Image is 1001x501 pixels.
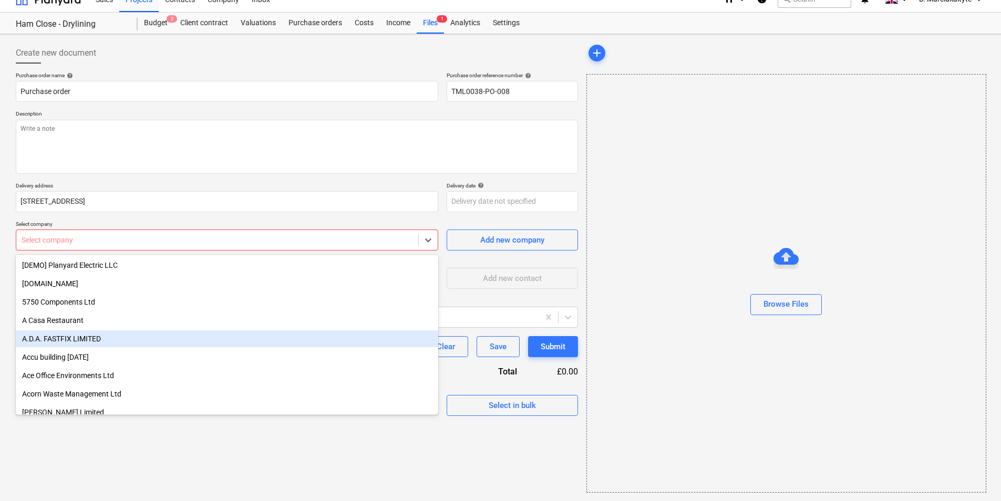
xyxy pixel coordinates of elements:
[476,182,484,189] span: help
[16,349,438,366] div: Accu building [DATE]
[417,13,444,34] div: Files
[16,312,438,329] div: A Casa Restaurant
[282,13,348,34] a: Purchase orders
[424,336,468,357] button: Clear
[591,47,603,59] span: add
[380,13,417,34] a: Income
[534,366,578,378] div: £0.00
[16,81,438,102] input: Document name
[65,72,73,79] span: help
[447,395,578,416] button: Select in bulk
[16,182,438,191] p: Delivery address
[437,340,455,353] div: Clear
[447,191,578,212] input: Delivery date not specified
[16,275,438,292] div: 2CO.COM
[447,229,578,250] button: Add new company
[167,15,177,23] span: 2
[750,294,822,315] button: Browse Files
[16,349,438,366] div: Accu building tomorrow
[437,15,447,23] span: 1
[441,366,534,378] div: Total
[763,297,809,311] div: Browse Files
[16,72,438,79] div: Purchase order name
[234,13,282,34] a: Valuations
[174,13,234,34] a: Client contract
[523,72,531,79] span: help
[348,13,380,34] a: Costs
[541,340,565,353] div: Submit
[447,182,578,189] div: Delivery date
[16,294,438,310] div: 5750 Components Ltd
[477,336,520,357] button: Save
[489,399,536,412] div: Select in bulk
[487,13,526,34] a: Settings
[490,340,507,353] div: Save
[16,191,438,212] input: Delivery address
[447,81,578,102] input: Reference number
[16,404,438,421] div: [PERSON_NAME] Limited
[16,110,578,119] p: Description
[16,367,438,384] div: Ace Office Environments Ltd
[138,13,174,34] a: Budget2
[586,74,986,493] div: Browse Files
[16,221,438,229] p: Select company
[16,47,96,59] span: Create new document
[447,72,578,79] div: Purchase order reference number
[417,13,444,34] a: Files1
[138,13,174,34] div: Budget
[16,404,438,421] div: Addison Lee Limited
[16,330,438,347] div: A.D.A. FASTFIX LIMITED
[16,385,438,402] div: Acorn Waste Management Ltd
[16,257,438,274] div: [DEMO] Planyard Electric LLC
[444,13,487,34] a: Analytics
[480,233,544,247] div: Add new company
[16,275,438,292] div: [DOMAIN_NAME]
[16,19,125,30] div: Ham Close - Drylining
[528,336,578,357] button: Submit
